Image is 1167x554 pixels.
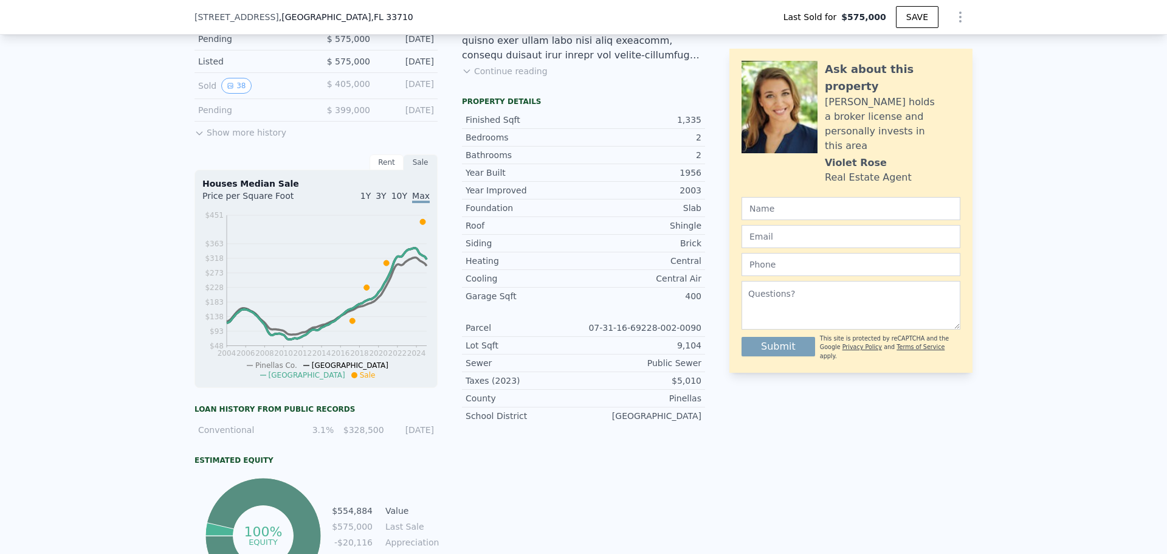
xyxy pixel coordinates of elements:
div: Year Improved [466,184,583,196]
div: Sewer [466,357,583,369]
div: Property details [462,97,705,106]
input: Phone [742,253,960,276]
div: County [466,392,583,404]
div: Sale [404,154,438,170]
div: Central Air [583,272,701,285]
div: Brick [583,237,701,249]
div: Rent [370,154,404,170]
tspan: $451 [205,211,224,220]
span: $575,000 [841,11,886,23]
div: Bedrooms [466,131,583,144]
div: [GEOGRAPHIC_DATA] [583,410,701,422]
tspan: 2012 [294,349,312,358]
div: $5,010 [583,375,701,387]
div: Ask about this property [825,61,960,95]
div: Lot Sqft [466,339,583,351]
div: Foundation [466,202,583,214]
a: Privacy Policy [842,344,882,350]
div: Conventional [198,424,284,436]
span: , FL 33710 [371,12,413,22]
div: 9,104 [583,339,701,351]
span: Sale [360,371,376,379]
div: Public Sewer [583,357,701,369]
span: Pinellas Co. [255,361,297,370]
div: [DATE] [380,78,434,94]
div: [DATE] [380,55,434,68]
div: [PERSON_NAME] holds a broker license and personally invests in this area [825,95,960,153]
tspan: 2018 [350,349,369,358]
div: 1,335 [583,114,701,126]
tspan: $363 [205,240,224,248]
button: Show Options [948,5,972,29]
span: Max [412,191,430,203]
button: View historical data [221,78,251,94]
tspan: 2004 [218,349,236,358]
div: [DATE] [380,33,434,45]
button: Continue reading [462,65,548,77]
tspan: $318 [205,254,224,263]
tspan: $138 [205,313,224,321]
div: Garage Sqft [466,290,583,302]
tspan: 2024 [407,349,426,358]
button: SAVE [896,6,938,28]
div: Cooling [466,272,583,285]
span: Last Sold for [783,11,842,23]
span: 3Y [376,191,386,201]
div: Houses Median Sale [202,178,430,190]
div: Parcel [466,322,583,334]
td: $575,000 [331,520,373,533]
a: Terms of Service [897,344,945,350]
span: [GEOGRAPHIC_DATA] [269,371,345,379]
div: [DATE] [391,424,434,436]
td: -$20,116 [331,536,373,549]
div: Pending [198,33,306,45]
div: Taxes (2023) [466,375,583,387]
div: Finished Sqft [466,114,583,126]
div: 1956 [583,167,701,179]
div: Heating [466,255,583,267]
tspan: 2010 [274,349,293,358]
div: [DATE] [380,104,434,116]
div: Sold [198,78,306,94]
div: Slab [583,202,701,214]
div: 3.1% [291,424,334,436]
span: $ 405,000 [327,79,370,89]
input: Email [742,225,960,248]
div: 400 [583,290,701,302]
button: Show more history [194,122,286,139]
div: Year Built [466,167,583,179]
div: Real Estate Agent [825,170,912,185]
div: 2 [583,149,701,161]
div: This site is protected by reCAPTCHA and the Google and apply. [820,334,960,361]
div: Central [583,255,701,267]
td: $554,884 [331,504,373,518]
tspan: $48 [210,342,224,350]
div: Loan history from public records [194,404,438,414]
div: Shingle [583,220,701,232]
div: Bathrooms [466,149,583,161]
div: Pinellas [583,392,701,404]
tspan: 100% [244,524,282,539]
div: Listed [198,55,306,68]
div: 07-31-16-69228-002-0090 [583,322,701,334]
span: , [GEOGRAPHIC_DATA] [279,11,413,23]
tspan: 2006 [236,349,255,358]
tspan: $273 [205,269,224,277]
span: $ 399,000 [327,105,370,115]
div: School District [466,410,583,422]
div: Pending [198,104,306,116]
tspan: $228 [205,283,224,292]
div: Siding [466,237,583,249]
div: 2003 [583,184,701,196]
tspan: $183 [205,298,224,306]
tspan: 2008 [255,349,274,358]
tspan: 2022 [388,349,407,358]
div: $328,500 [341,424,384,436]
span: $ 575,000 [327,34,370,44]
tspan: 2016 [331,349,350,358]
span: 1Y [360,191,371,201]
td: Last Sale [383,520,438,533]
tspan: 2014 [312,349,331,358]
button: Submit [742,337,815,356]
tspan: $93 [210,327,224,336]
